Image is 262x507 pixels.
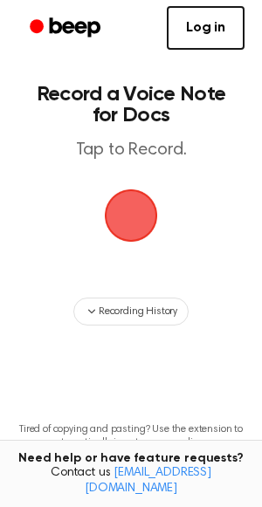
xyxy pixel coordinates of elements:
[17,11,116,45] a: Beep
[99,304,177,319] span: Recording History
[167,6,245,50] a: Log in
[31,140,231,161] p: Tap to Record.
[14,423,248,449] p: Tired of copying and pasting? Use the extension to automatically insert your recordings.
[10,466,252,497] span: Contact us
[31,84,231,126] h1: Record a Voice Note for Docs
[85,467,211,495] a: [EMAIL_ADDRESS][DOMAIN_NAME]
[73,298,189,325] button: Recording History
[105,189,157,242] img: Beep Logo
